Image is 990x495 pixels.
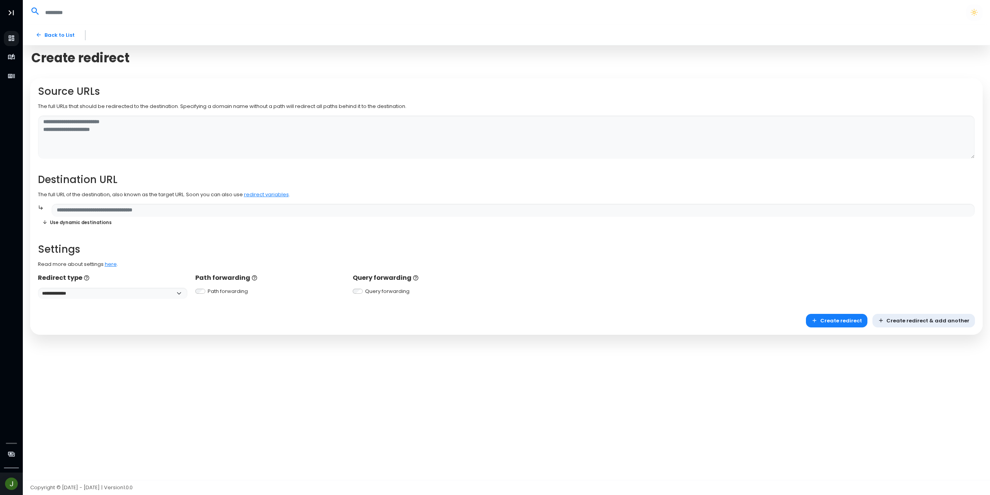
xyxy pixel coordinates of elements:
p: Redirect type [38,273,188,283]
h2: Destination URL [38,174,975,186]
p: Query forwarding [353,273,503,283]
h2: Source URLs [38,86,975,98]
a: redirect variables [244,191,289,198]
button: Create redirect [806,314,867,327]
label: Query forwarding [365,288,410,295]
a: here [105,260,117,268]
p: Path forwarding [195,273,345,283]
button: Use dynamic destinations [38,217,116,228]
button: Create redirect & add another [872,314,975,327]
img: Avatar [5,478,18,490]
p: The full URL of the destination, also known as the target URL. Soon you can also use . [38,191,975,199]
span: Copyright © [DATE] - [DATE] | Version 1.0.0 [30,484,133,491]
h2: Settings [38,243,975,255]
a: Back to List [30,28,80,42]
label: Path forwarding [208,288,248,295]
p: The full URLs that should be redirected to the destination. Specifying a domain name without a pa... [38,103,975,110]
button: Toggle Aside [4,5,19,20]
p: Read more about settings . [38,260,975,268]
span: Create redirect [31,50,130,65]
